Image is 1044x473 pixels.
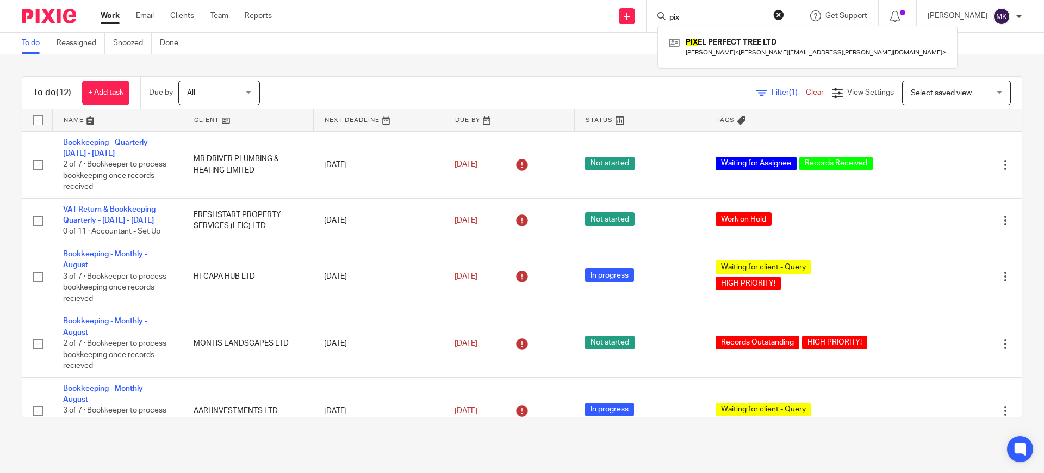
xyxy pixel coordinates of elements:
span: HIGH PRIORITY! [802,336,867,349]
span: 3 of 7 · Bookkeeper to process bookkeeping once records recieved [63,407,166,437]
span: 2 of 7 · Bookkeeper to process bookkeeping once records received [63,161,166,191]
span: [DATE] [455,217,477,224]
a: Clear [806,89,824,96]
td: MONTIS LANDSCAPES LTD [183,310,313,377]
span: (12) [56,88,71,97]
span: Waiting for client - Query [716,260,811,274]
span: Waiting for client - Query [716,403,811,416]
span: View Settings [847,89,894,96]
td: MR DRIVER PLUMBING & HEATING LIMITED [183,131,313,198]
span: In progress [585,403,634,416]
a: Reports [245,10,272,21]
a: Work [101,10,120,21]
a: Bookkeeping - Monthly - August [63,385,147,403]
p: Due by [149,87,173,98]
td: FRESHSTART PROPERTY SERVICES (LEIC) LTD [183,198,313,243]
span: [DATE] [455,340,477,347]
td: [DATE] [313,377,444,444]
span: [DATE] [455,273,477,280]
span: 2 of 7 · Bookkeeper to process bookkeeping once records recieved [63,340,166,370]
a: Clients [170,10,194,21]
a: Bookkeeping - Monthly - August [63,250,147,269]
a: Reassigned [57,33,105,54]
span: Not started [585,212,635,226]
a: Snoozed [113,33,152,54]
span: Filter [772,89,806,96]
a: Team [210,10,228,21]
span: Records Received [799,157,873,170]
td: HI-CAPA HUB LTD [183,243,313,310]
a: + Add task [82,81,129,105]
input: Search [668,13,766,23]
td: [DATE] [313,310,444,377]
span: 3 of 7 · Bookkeeper to process bookkeeping once records recieved [63,273,166,303]
a: VAT Return & Bookkeeping - Quarterly - [DATE] - [DATE] [63,206,160,224]
span: Not started [585,336,635,349]
span: Select saved view [911,89,972,97]
span: Work on Hold [716,212,772,226]
h1: To do [33,87,71,99]
a: Bookkeeping - Quarterly - [DATE] - [DATE] [63,139,152,157]
td: [DATE] [313,131,444,198]
span: Records Outstanding [716,336,799,349]
span: 0 of 11 · Accountant - Set Up [63,228,160,236]
span: Tags [716,117,735,123]
td: [DATE] [313,198,444,243]
img: svg%3E [993,8,1010,25]
a: Done [160,33,187,54]
a: Email [136,10,154,21]
span: [DATE] [455,407,477,415]
img: Pixie [22,9,76,23]
span: Waiting for Assignee [716,157,797,170]
td: AARI INVESTMENTS LTD [183,377,313,444]
a: To do [22,33,48,54]
span: In progress [585,268,634,282]
span: Not started [585,157,635,170]
span: [DATE] [455,161,477,168]
span: HIGH PRIORITY! [716,277,781,290]
a: Bookkeeping - Monthly - August [63,317,147,336]
td: [DATE] [313,243,444,310]
span: Get Support [825,12,867,20]
span: All [187,89,195,97]
button: Clear [773,9,784,20]
span: (1) [789,89,798,96]
p: [PERSON_NAME] [928,10,987,21]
